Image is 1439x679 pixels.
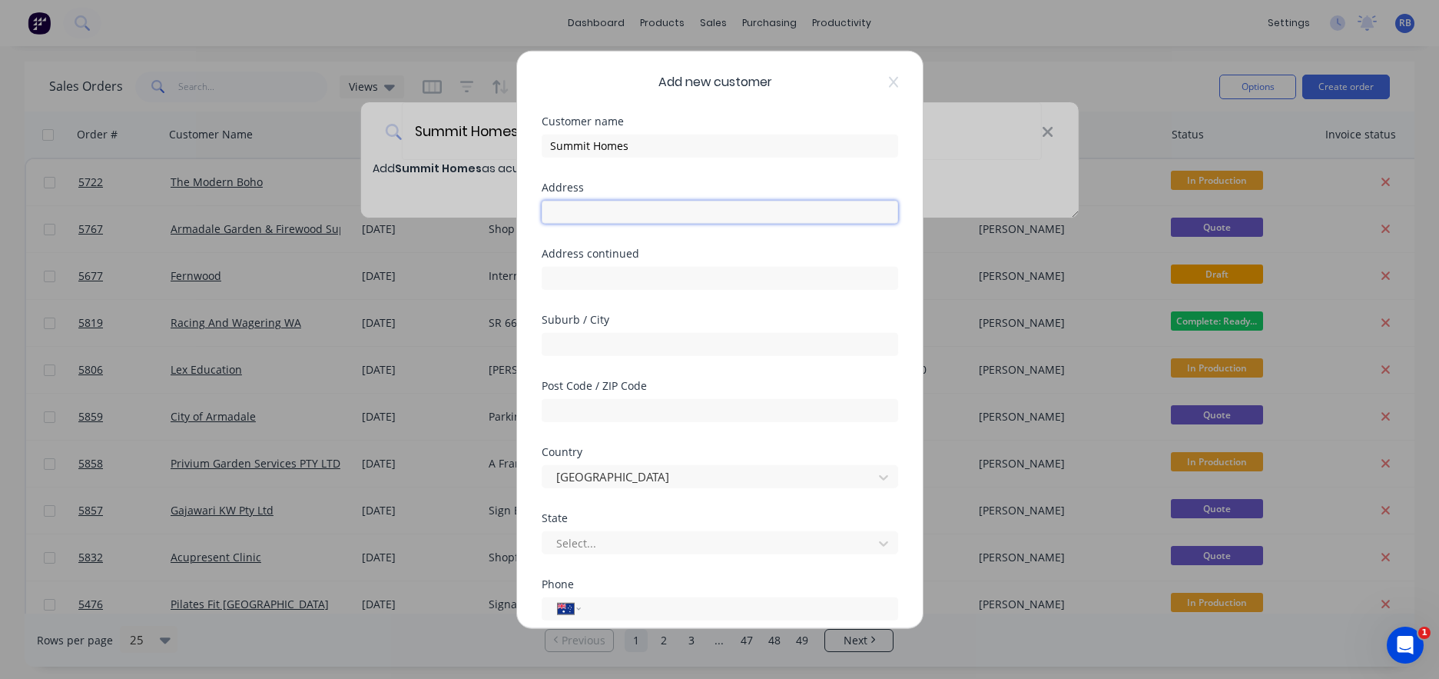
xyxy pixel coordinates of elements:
span: Add new customer [658,72,772,91]
div: State [542,512,898,523]
div: Address continued [542,248,898,258]
div: Phone [542,578,898,589]
span: 1 [1418,627,1431,639]
iframe: Intercom live chat [1387,627,1424,664]
div: Customer name [542,115,898,126]
div: Post Code / ZIP Code [542,380,898,391]
div: Address [542,181,898,192]
div: Country [542,446,898,457]
div: Suburb / City [542,314,898,325]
